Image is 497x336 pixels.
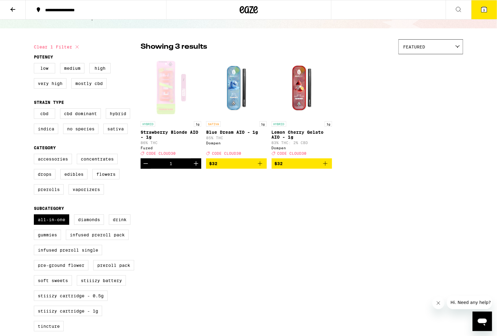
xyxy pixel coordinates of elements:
[74,214,104,225] label: Diamonds
[34,275,72,286] label: Soft Sweets
[34,245,102,255] label: Infused Preroll Single
[34,184,64,195] label: Prerolls
[272,141,332,145] p: 83% THC: 2% CBD
[34,321,64,331] label: Tincture
[473,312,492,331] iframe: Button to launch messaging window
[63,124,98,134] label: No Species
[34,39,81,55] button: Clear 1 filter
[272,146,332,150] div: Dompen
[92,169,120,179] label: Flowers
[103,124,128,134] label: Sativa
[471,0,497,19] button: 3
[141,130,201,140] p: Strawberry Blonde AIO - 1g
[275,161,283,166] span: $32
[191,158,201,169] button: Increment
[259,121,267,127] p: 1g
[209,161,217,166] span: $32
[403,44,425,49] span: Featured
[206,57,267,118] img: Dompen - Blue Dream AIO - 1g
[272,158,332,169] button: Add to bag
[60,169,88,179] label: Edibles
[34,260,88,271] label: Pre-ground Flower
[212,151,241,155] span: CODE CLOUD30
[206,121,221,127] p: SATIVA
[109,214,131,225] label: Drink
[34,55,53,59] legend: Potency
[34,100,64,105] legend: Strain Type
[141,158,151,169] button: Decrement
[34,63,55,73] label: Low
[106,108,130,119] label: Hybrid
[34,124,58,134] label: Indica
[77,154,118,164] label: Concentrates
[141,42,207,52] p: Showing 3 results
[272,57,332,118] img: Dompen - Lemon Cherry Gelato AIO - 1g
[141,121,155,127] p: HYBRID
[146,151,176,155] span: CODE CLOUD30
[34,230,61,240] label: Gummies
[77,275,126,286] label: STIIIZY Battery
[60,63,84,73] label: Medium
[141,141,201,145] p: 86% THC
[432,297,445,309] iframe: Close message
[66,230,129,240] label: Infused Preroll Pack
[69,184,104,195] label: Vaporizers
[272,57,332,158] a: Open page for Lemon Cherry Gelato AIO - 1g from Dompen
[34,154,72,164] label: Accessories
[447,296,492,309] iframe: Message from company
[34,108,55,119] label: CBD
[194,121,201,127] p: 1g
[206,158,267,169] button: Add to bag
[71,78,107,89] label: Mostly CBD
[325,121,332,127] p: 1g
[206,136,267,140] p: 85% THC
[34,306,102,316] label: STIIIZY Cartridge - 1g
[206,141,267,145] div: Dompen
[206,130,267,135] p: Blue Dream AIO - 1g
[141,146,201,150] div: Fuzed
[34,214,69,225] label: All-In-One
[277,151,307,155] span: CODE CLOUD30
[272,130,332,140] p: Lemon Cherry Gelato AIO - 1g
[34,206,64,211] legend: Subcategory
[34,169,55,179] label: Drops
[170,161,172,166] div: 1
[89,63,111,73] label: High
[93,260,134,271] label: Preroll Pack
[272,121,286,127] p: HYBRID
[206,57,267,158] a: Open page for Blue Dream AIO - 1g from Dompen
[141,57,201,158] a: Open page for Strawberry Blonde AIO - 1g from Fuzed
[34,78,66,89] label: Very High
[60,108,101,119] label: CBD Dominant
[34,291,108,301] label: STIIIZY Cartridge - 0.5g
[483,8,485,12] span: 3
[34,145,56,150] legend: Category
